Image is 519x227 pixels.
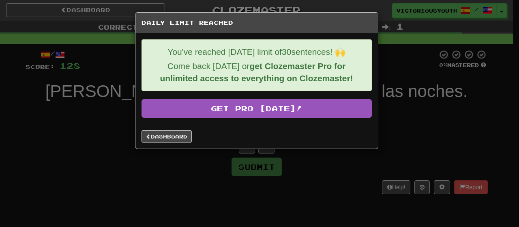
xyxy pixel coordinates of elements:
p: You've reached [DATE] limit of 30 sentences! 🙌 [148,46,365,58]
h5: Daily Limit Reached [142,19,372,27]
a: Get Pro [DATE]! [142,99,372,118]
a: Dashboard [142,130,192,143]
strong: get Clozemaster Pro for unlimited access to everything on Clozemaster! [160,61,353,83]
p: Come back [DATE] or [148,60,365,84]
